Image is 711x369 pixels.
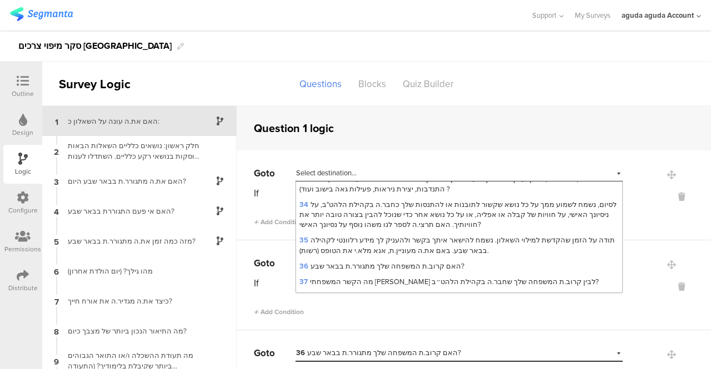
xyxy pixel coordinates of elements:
div: Permissions [4,244,41,254]
span: Support [532,10,557,21]
div: כיצד את.ה מגדיר.ה את אורח חייך? [61,296,200,306]
div: האם אי פעם התגוררת בבאר שבע? [61,206,200,216]
span: סמן.י כל מה מה שרלוונטי לזהות המגדרית של קרוב.ת המשפחה שלך [299,292,515,302]
div: If [254,186,294,200]
span: 2 [54,145,59,157]
span: to [266,166,275,180]
div: מה התיאור הנכון ביותר של מצבך כיום? [61,326,200,336]
span: to [266,346,275,360]
span: באיזו מידה, אם בכלל, יש לך עניין להשתתף בעשיה לקידום הקהילה הגאה בבאר שבע והאיזור (למשל התנדבות, ... [299,174,612,194]
span: תודה על הזמן שהקדשת למילוי השאלון. נשמח להישאר איתך בקשר ולהעניק לך מידע רלוונטי לקהילה בבאר שבע.... [299,235,615,255]
div: Configure [8,205,38,215]
div: If [254,276,294,290]
div: מזה כמה זמן את.ה מתגורר.ת בבאר שבע? [61,236,200,246]
div: סקר מיפוי צרכים [GEOGRAPHIC_DATA] [18,37,172,55]
div: האם את.ה עונה על השאלון כ: [61,116,200,127]
span: 9 [54,355,59,367]
span: לסיום, נשמח לשמוע ממך על כל נושא שקשור לתובנות או להתנסות שלך כחבר.ה בקהילת הלהט"ב, על ניסיונך הא... [299,199,617,230]
span: Select destination... [296,168,357,178]
span: 34 [299,200,308,210]
span: האם קרוב.ת המשפחה שלך מתגורר.ת בבאר שבע? [296,347,461,358]
span: 35 [299,235,308,245]
div: Quiz Builder [394,74,462,94]
span: Add Condition [254,307,304,317]
span: 5 [54,235,59,247]
span: 3 [54,175,59,187]
div: Question 1 logic [254,120,334,137]
img: segmanta logo [10,7,73,21]
span: Go [254,256,266,270]
div: Outline [12,89,34,99]
div: Logic [15,166,31,176]
span: Go [254,346,266,360]
span: מה הקשר המשפחתי [PERSON_NAME] לבין קרוב.ת המשפחה שלך שחבר.ה בקהילת הלהט״ב? [299,276,599,287]
div: מהו גילך? (יום הולדת אחרון) [61,266,200,276]
div: Survey Logic [42,75,170,93]
span: 4 [54,205,59,217]
span: 36 [299,261,308,271]
span: 1 [55,115,58,127]
span: 36 [296,348,305,358]
span: 7 [54,295,59,307]
div: Blocks [350,74,394,94]
div: aguda aguda Account [622,10,694,21]
span: to [266,256,275,270]
span: 6 [54,265,59,277]
div: Distribute [8,283,38,293]
span: האם קרוב.ת המשפחה שלך מתגורר.ת בבאר שבע? [299,261,464,271]
span: 37 [299,277,308,287]
div: Design [12,128,33,138]
div: Questions [291,74,350,94]
span: 8 [54,325,59,337]
span: Go [254,166,266,180]
div: האם את.ה מתגורר.ת בבאר שבע היום? [61,176,200,186]
div: חלק ראשון: נושאים כלליים השאלות הבאות עוסקות בנושאי רקע כלליים. השתדלו לענות לכל השאלות בכנות, לפ... [61,140,200,161]
span: Add Condition [254,217,304,227]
